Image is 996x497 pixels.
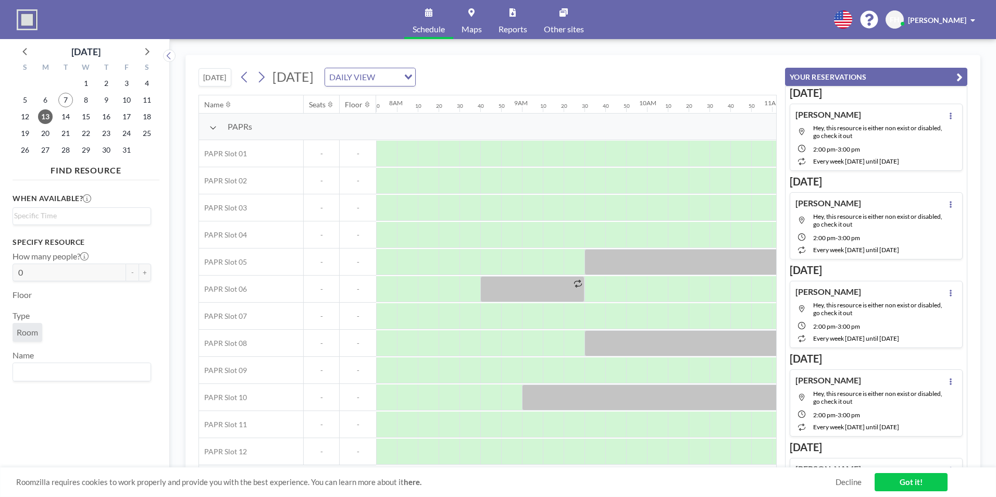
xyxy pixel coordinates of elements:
[582,103,588,109] div: 30
[58,109,73,124] span: Tuesday, October 14, 2025
[790,352,963,365] h3: [DATE]
[540,103,546,109] div: 10
[413,25,445,33] span: Schedule
[875,473,948,491] a: Got it!
[35,61,56,75] div: M
[340,366,376,375] span: -
[838,145,860,153] span: 3:00 PM
[199,176,247,185] span: PAPR Slot 02
[13,208,151,223] div: Search for option
[13,350,34,361] label: Name
[813,411,836,419] span: 2:00 PM
[38,109,53,124] span: Monday, October 13, 2025
[126,264,139,281] button: -
[436,103,442,109] div: 20
[18,143,32,157] span: Sunday, October 26, 2025
[38,126,53,141] span: Monday, October 20, 2025
[813,334,899,342] span: every week [DATE] until [DATE]
[16,477,836,487] span: Roomzilla requires cookies to work properly and provide you with the best experience. You can lea...
[119,109,134,124] span: Friday, October 17, 2025
[199,257,247,267] span: PAPR Slot 05
[13,290,32,300] label: Floor
[199,230,247,240] span: PAPR Slot 04
[119,76,134,91] span: Friday, October 3, 2025
[340,257,376,267] span: -
[14,365,145,379] input: Search for option
[838,234,860,242] span: 3:00 PM
[99,126,114,141] span: Thursday, October 23, 2025
[58,143,73,157] span: Tuesday, October 28, 2025
[462,25,482,33] span: Maps
[228,121,252,132] span: PAPRs
[544,25,584,33] span: Other sites
[199,447,247,456] span: PAPR Slot 12
[838,322,860,330] span: 3:00 PM
[836,234,838,242] span: -
[13,310,30,321] label: Type
[790,86,963,100] h3: [DATE]
[304,284,339,294] span: -
[404,477,421,487] a: here.
[199,393,247,402] span: PAPR Slot 10
[79,76,93,91] span: Wednesday, October 1, 2025
[116,61,136,75] div: F
[457,103,463,109] div: 30
[58,126,73,141] span: Tuesday, October 21, 2025
[199,420,247,429] span: PAPR Slot 11
[378,70,398,84] input: Search for option
[813,234,836,242] span: 2:00 PM
[790,441,963,454] h3: [DATE]
[304,203,339,213] span: -
[345,100,363,109] div: Floor
[836,322,838,330] span: -
[140,126,154,141] span: Saturday, October 25, 2025
[119,143,134,157] span: Friday, October 31, 2025
[304,339,339,348] span: -
[119,93,134,107] span: Friday, October 10, 2025
[199,284,247,294] span: PAPR Slot 06
[813,213,942,228] span: Hey, this resource is either non exist or disabled, go check it out
[813,124,942,140] span: Hey, this resource is either non exist or disabled, go check it out
[15,61,35,75] div: S
[639,99,656,107] div: 10AM
[304,393,339,402] span: -
[795,375,861,386] h4: [PERSON_NAME]
[79,126,93,141] span: Wednesday, October 22, 2025
[13,238,151,247] h3: Specify resource
[304,230,339,240] span: -
[795,287,861,297] h4: [PERSON_NAME]
[624,103,630,109] div: 50
[13,363,151,381] div: Search for option
[79,109,93,124] span: Wednesday, October 15, 2025
[99,76,114,91] span: Thursday, October 2, 2025
[415,103,421,109] div: 10
[790,264,963,277] h3: [DATE]
[139,264,151,281] button: +
[499,103,505,109] div: 50
[785,68,967,86] button: YOUR RESERVATIONS
[304,420,339,429] span: -
[813,246,899,254] span: every week [DATE] until [DATE]
[340,420,376,429] span: -
[561,103,567,109] div: 20
[665,103,671,109] div: 10
[373,103,380,109] div: 50
[836,411,838,419] span: -
[99,109,114,124] span: Thursday, October 16, 2025
[340,339,376,348] span: -
[890,15,900,24] span: FH
[140,76,154,91] span: Saturday, October 4, 2025
[79,93,93,107] span: Wednesday, October 8, 2025
[140,109,154,124] span: Saturday, October 18, 2025
[764,99,781,107] div: 11AM
[340,393,376,402] span: -
[13,161,159,176] h4: FIND RESOURCE
[813,145,836,153] span: 2:00 PM
[199,149,247,158] span: PAPR Slot 01
[340,447,376,456] span: -
[813,301,942,317] span: Hey, this resource is either non exist or disabled, go check it out
[728,103,734,109] div: 40
[340,230,376,240] span: -
[198,68,231,86] button: [DATE]
[707,103,713,109] div: 30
